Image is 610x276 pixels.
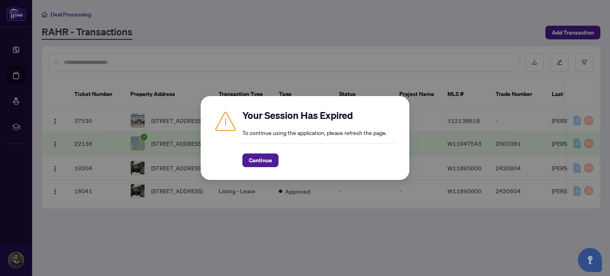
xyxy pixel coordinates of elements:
h2: Your Session Has Expired [242,109,396,122]
button: Continue [242,153,279,167]
button: Open asap [578,248,602,272]
img: Caution icon [213,109,238,133]
div: To continue using the application, please refresh the page. [242,109,396,167]
span: Continue [249,154,272,167]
